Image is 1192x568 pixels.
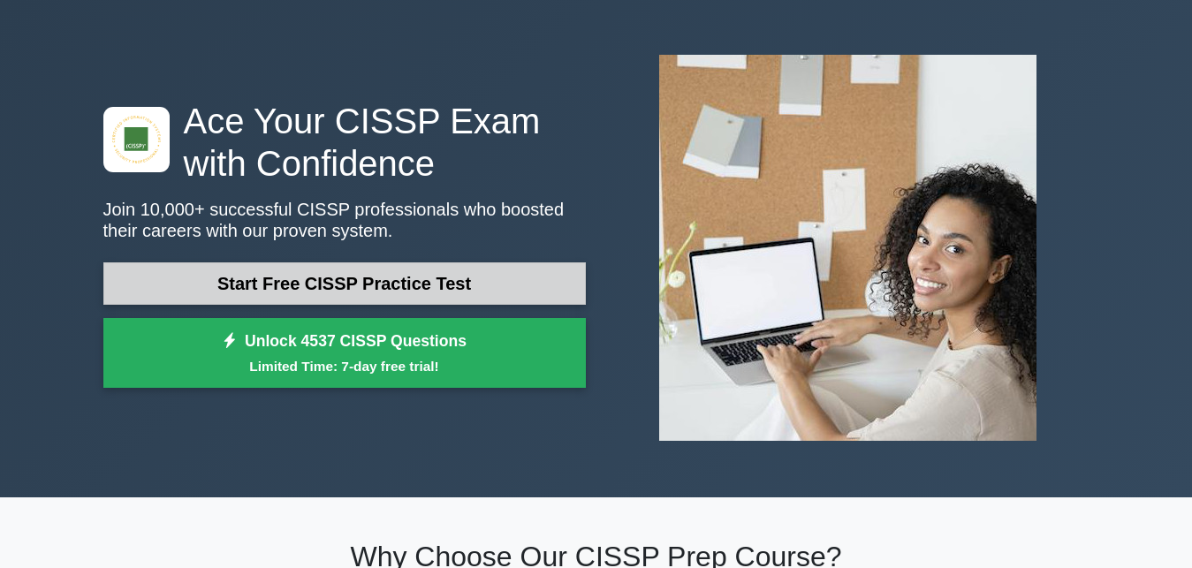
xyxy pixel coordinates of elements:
small: Limited Time: 7-day free trial! [125,356,564,376]
a: Unlock 4537 CISSP QuestionsLimited Time: 7-day free trial! [103,318,586,389]
h1: Ace Your CISSP Exam with Confidence [103,100,586,185]
p: Join 10,000+ successful CISSP professionals who boosted their careers with our proven system. [103,199,586,241]
a: Start Free CISSP Practice Test [103,262,586,305]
